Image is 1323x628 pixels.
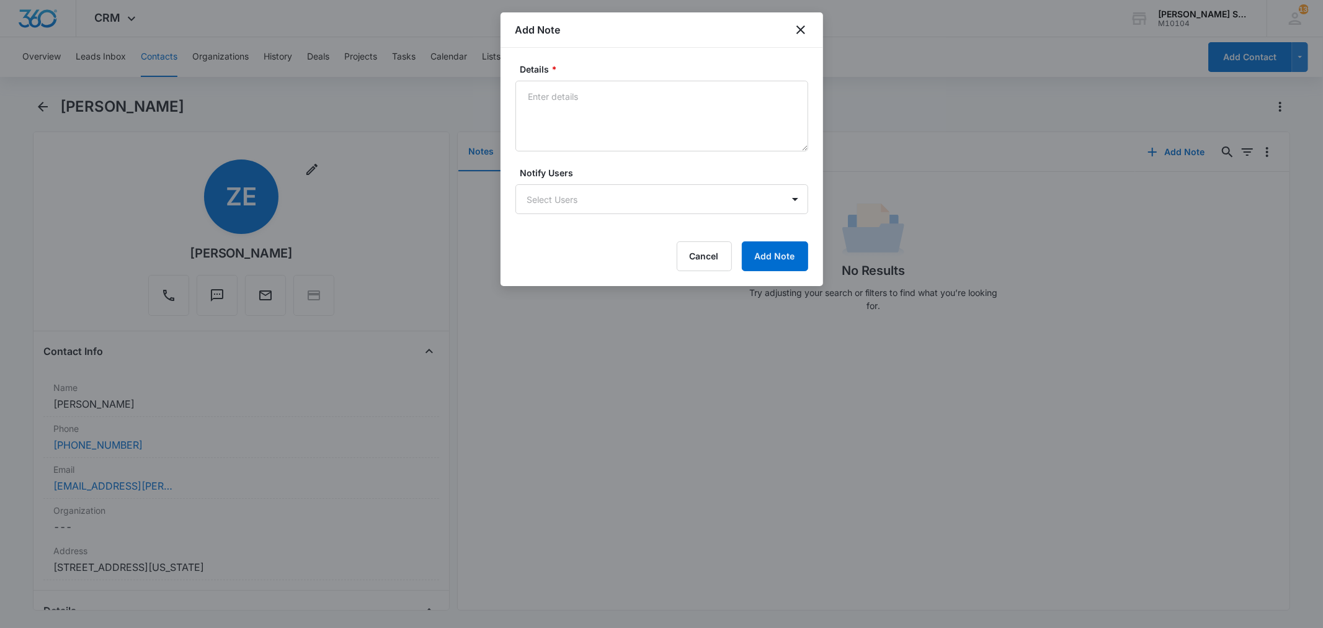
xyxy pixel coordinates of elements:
label: Notify Users [520,166,813,179]
h1: Add Note [515,22,561,37]
label: Details [520,63,813,76]
button: Add Note [742,241,808,271]
button: close [793,22,808,37]
button: Cancel [677,241,732,271]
